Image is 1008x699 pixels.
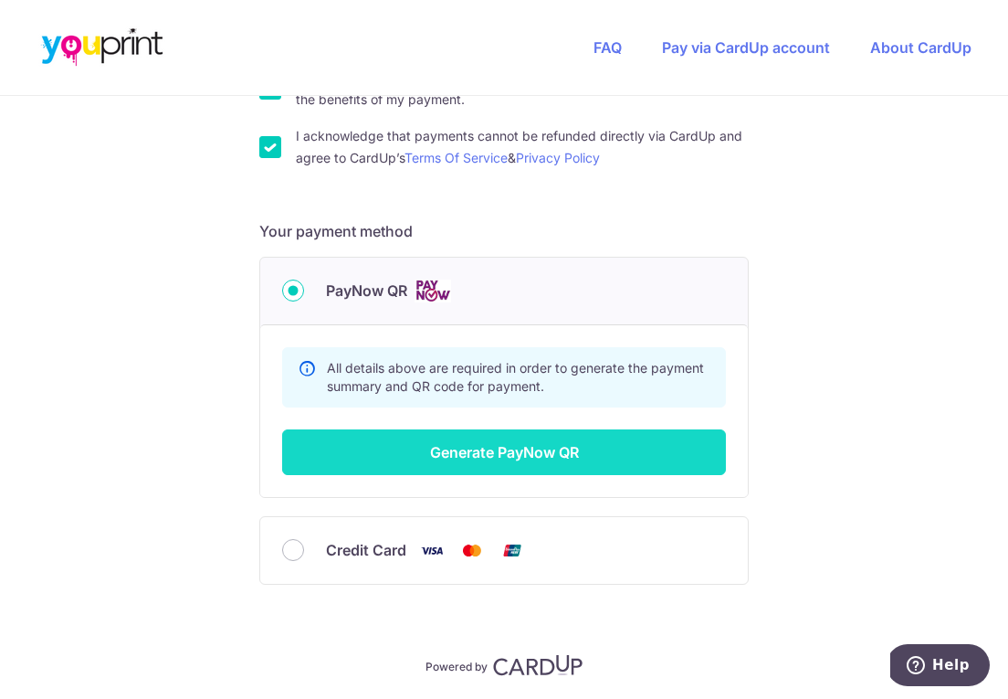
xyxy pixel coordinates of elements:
img: CardUp [493,654,583,676]
label: I acknowledge that payments cannot be refunded directly via CardUp and agree to CardUp’s & [296,125,749,169]
span: PayNow QR [326,280,407,302]
a: FAQ [593,38,622,57]
img: Union Pay [494,539,530,562]
p: Powered by [425,656,488,674]
span: Credit Card [326,539,406,561]
a: Terms Of Service [404,150,508,165]
a: About CardUp [870,38,971,57]
img: Cards logo [415,280,451,302]
img: Mastercard [454,539,490,562]
iframe: Opens a widget where you can find more information [890,644,990,690]
span: All details above are required in order to generate the payment summary and QR code for payment. [327,360,704,394]
img: Visa [414,539,450,562]
div: Credit Card Visa Mastercard Union Pay [282,539,726,562]
a: Privacy Policy [516,150,600,165]
a: Pay via CardUp account [662,38,830,57]
button: Generate PayNow QR [282,429,726,475]
h5: Your payment method [259,220,749,242]
div: PayNow QR Cards logo [282,280,726,302]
